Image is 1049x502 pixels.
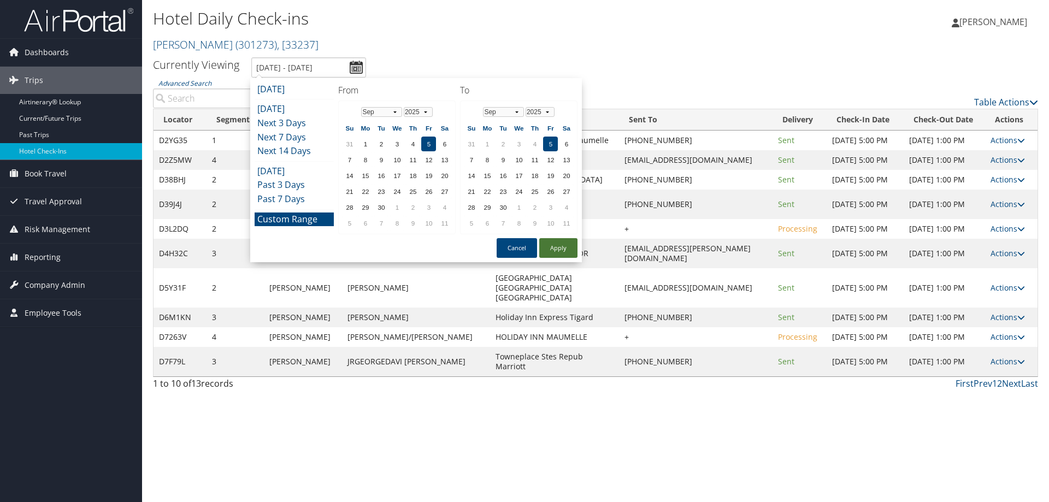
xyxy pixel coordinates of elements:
[421,137,436,151] td: 5
[496,121,510,135] th: Tu
[358,200,373,215] td: 29
[437,137,452,151] td: 6
[464,137,479,151] td: 31
[543,200,558,215] td: 3
[778,174,794,185] span: Sent
[374,200,388,215] td: 30
[405,152,420,167] td: 11
[904,150,986,170] td: [DATE] 1:00 PM
[255,144,334,158] li: Next 14 Days
[374,184,388,199] td: 23
[527,168,542,183] td: 18
[991,174,1025,185] a: Actions
[778,135,794,145] span: Sent
[207,170,264,190] td: 2
[496,137,510,151] td: 2
[496,152,510,167] td: 9
[527,200,542,215] td: 2
[342,268,490,308] td: [PERSON_NAME]
[480,200,494,215] td: 29
[496,168,510,183] td: 16
[511,184,526,199] td: 24
[997,377,1002,389] a: 2
[460,84,577,96] h4: To
[511,121,526,135] th: We
[464,216,479,231] td: 5
[342,308,490,327] td: [PERSON_NAME]
[904,347,986,376] td: [DATE] 1:00 PM
[827,219,903,239] td: [DATE] 5:00 PM
[496,200,510,215] td: 30
[437,184,452,199] td: 27
[959,16,1027,28] span: [PERSON_NAME]
[619,170,772,190] td: [PHONE_NUMBER]
[255,131,334,145] li: Next 7 Days
[827,109,903,131] th: Check-In Date: activate to sort column ascending
[437,168,452,183] td: 20
[619,308,772,327] td: [PHONE_NUMBER]
[421,152,436,167] td: 12
[480,137,494,151] td: 1
[207,239,264,268] td: 3
[251,57,366,78] input: [DATE] - [DATE]
[255,178,334,192] li: Past 3 Days
[619,268,772,308] td: [EMAIL_ADDRESS][DOMAIN_NAME]
[342,200,357,215] td: 28
[511,137,526,151] td: 3
[255,164,334,179] li: [DATE]
[827,308,903,327] td: [DATE] 5:00 PM
[342,121,357,135] th: Su
[154,219,207,239] td: D3L2DQ
[527,137,542,151] td: 4
[559,184,574,199] td: 27
[778,312,794,322] span: Sent
[559,137,574,151] td: 6
[153,88,362,108] input: Advanced Search
[374,121,388,135] th: Tu
[619,131,772,150] td: [PHONE_NUMBER]
[904,327,986,347] td: [DATE] 1:00 PM
[619,190,772,219] td: [PHONE_NUMBER]
[778,223,817,234] span: Processing
[421,168,436,183] td: 19
[405,137,420,151] td: 4
[827,170,903,190] td: [DATE] 5:00 PM
[619,239,772,268] td: [EMAIL_ADDRESS][PERSON_NAME][DOMAIN_NAME]
[255,102,334,116] li: [DATE]
[235,37,277,52] span: ( 301273 )
[827,190,903,219] td: [DATE] 5:00 PM
[490,327,620,347] td: HOLIDAY INN MAUMELLE
[25,188,82,215] span: Travel Approval
[991,223,1025,234] a: Actions
[390,168,404,183] td: 17
[374,137,388,151] td: 2
[158,79,211,88] a: Advanced Search
[559,121,574,135] th: Sa
[207,190,264,219] td: 2
[778,356,794,367] span: Sent
[374,216,388,231] td: 7
[405,121,420,135] th: Th
[264,347,342,376] td: [PERSON_NAME]
[358,121,373,135] th: Mo
[778,199,794,209] span: Sent
[904,131,986,150] td: [DATE] 1:00 PM
[207,308,264,327] td: 3
[421,216,436,231] td: 10
[559,168,574,183] td: 20
[25,216,90,243] span: Risk Management
[405,168,420,183] td: 18
[390,184,404,199] td: 24
[559,200,574,215] td: 4
[559,216,574,231] td: 11
[991,248,1025,258] a: Actions
[374,152,388,167] td: 9
[358,184,373,199] td: 22
[154,347,207,376] td: D7F79L
[342,184,357,199] td: 21
[207,131,264,150] td: 1
[390,121,404,135] th: We
[827,131,903,150] td: [DATE] 5:00 PM
[974,96,1038,108] a: Table Actions
[191,377,201,389] span: 13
